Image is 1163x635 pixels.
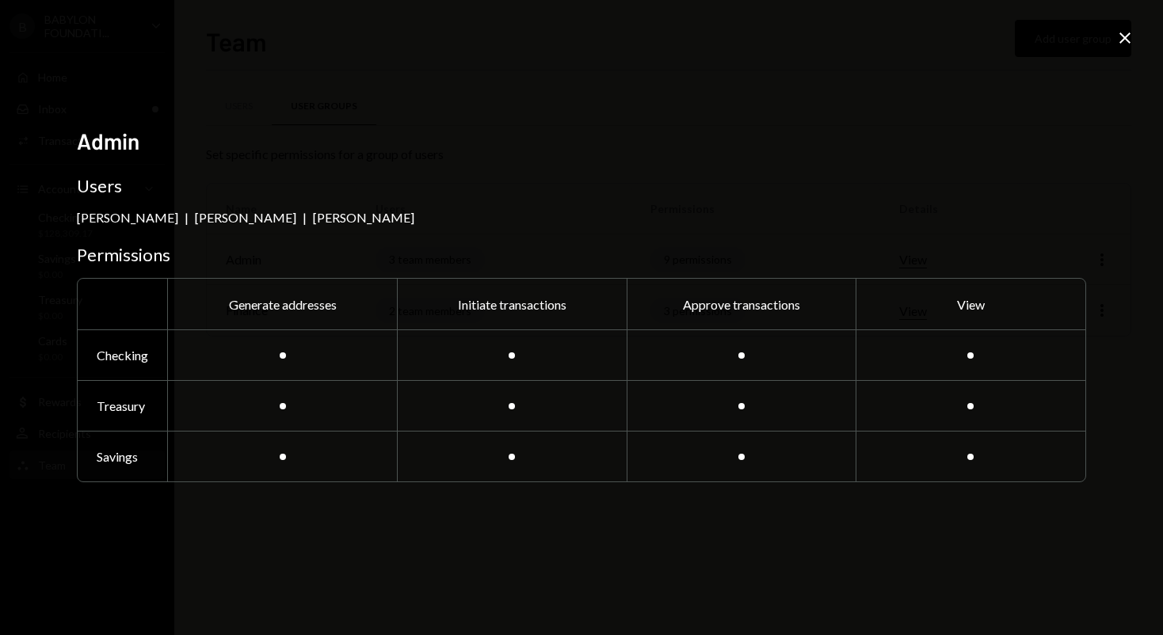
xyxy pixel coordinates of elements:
[77,244,1085,266] h3: Permissions
[78,329,167,380] div: Checking
[77,126,1085,157] h2: Admin
[78,380,167,431] div: Treasury
[77,210,178,225] div: [PERSON_NAME]
[303,210,307,225] div: |
[78,431,167,481] div: Savings
[313,210,414,225] div: [PERSON_NAME]
[856,279,1085,329] div: View
[167,279,397,329] div: Generate addresses
[195,210,296,225] div: [PERSON_NAME]
[397,279,627,329] div: Initiate transactions
[627,279,856,329] div: Approve transactions
[77,175,1085,197] h3: Users
[185,210,189,225] div: |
